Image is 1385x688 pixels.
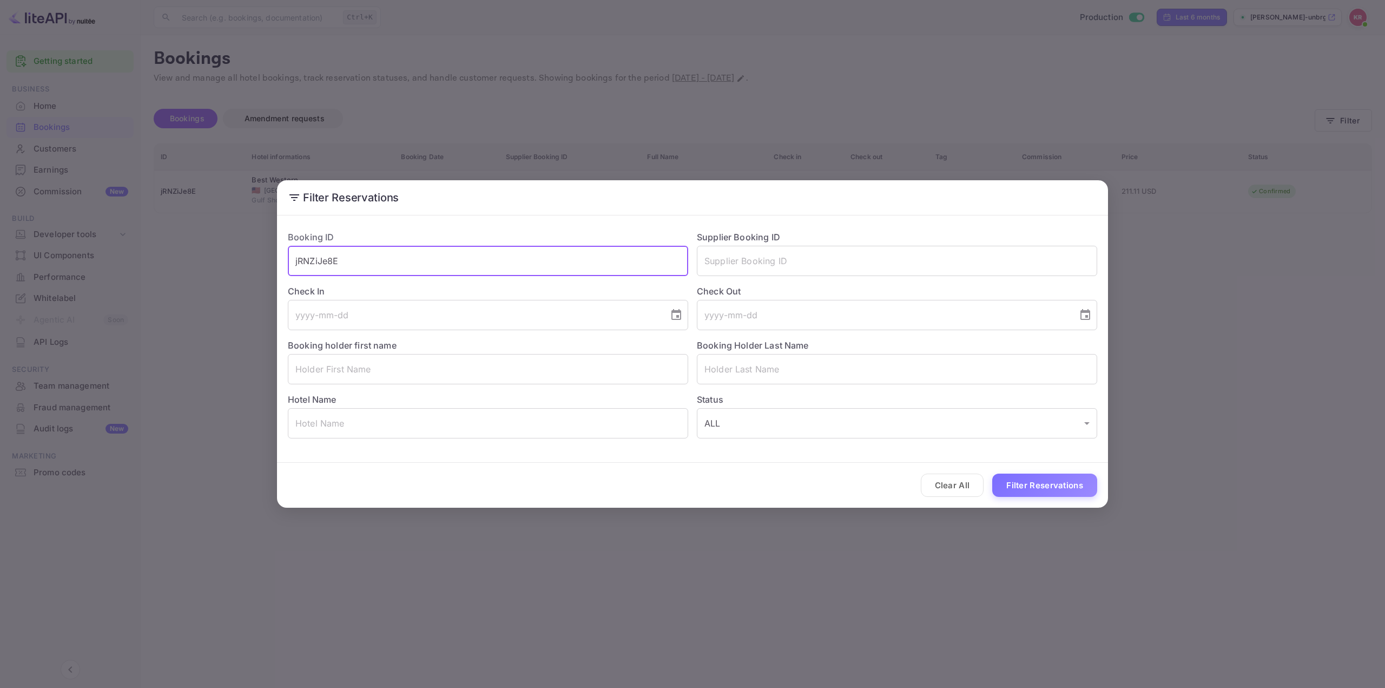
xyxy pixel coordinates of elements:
div: ALL [697,408,1097,438]
button: Clear All [921,474,984,497]
label: Supplier Booking ID [697,232,780,243]
input: Supplier Booking ID [697,246,1097,276]
input: yyyy-mm-dd [288,300,661,330]
label: Check Out [697,285,1097,298]
button: Choose date [665,304,687,326]
label: Status [697,393,1097,406]
button: Choose date [1074,304,1096,326]
label: Check In [288,285,688,298]
label: Booking Holder Last Name [697,340,809,351]
label: Hotel Name [288,394,337,405]
input: Holder Last Name [697,354,1097,384]
label: Booking holder first name [288,340,397,351]
h2: Filter Reservations [277,180,1108,215]
input: Booking ID [288,246,688,276]
button: Filter Reservations [992,474,1097,497]
input: Holder First Name [288,354,688,384]
input: yyyy-mm-dd [697,300,1070,330]
input: Hotel Name [288,408,688,438]
label: Booking ID [288,232,334,243]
